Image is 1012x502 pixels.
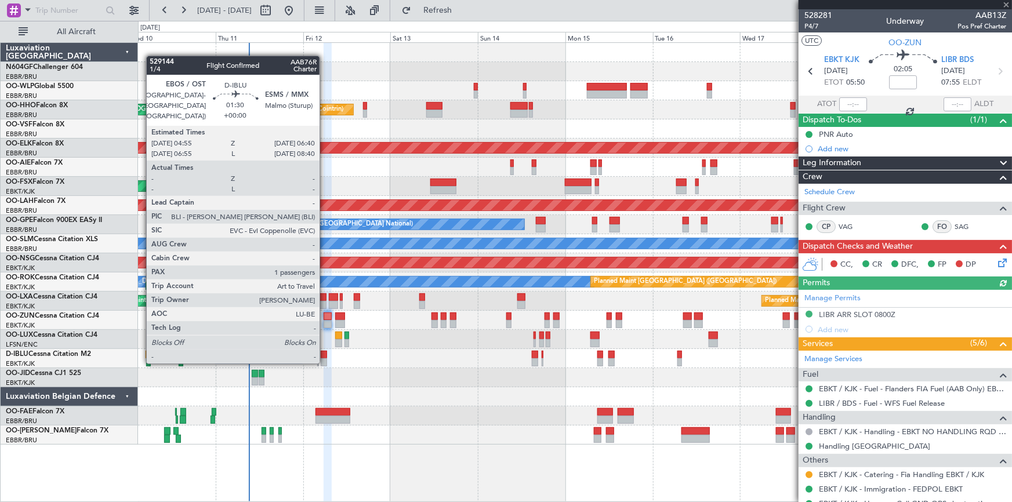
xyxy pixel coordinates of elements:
[6,255,35,262] span: OO-NSG
[6,264,35,272] a: EBKT/KJK
[140,23,160,33] div: [DATE]
[955,221,981,232] a: SAG
[941,77,960,89] span: 07:55
[803,170,822,184] span: Crew
[889,37,922,49] span: OO-ZUN
[966,259,976,271] span: DP
[6,102,36,109] span: OO-HHO
[30,28,122,36] span: All Aircraft
[6,312,35,319] span: OO-ZUN
[803,240,913,253] span: Dispatch Checks and Weather
[219,216,413,233] div: No Crew [GEOGRAPHIC_DATA] ([GEOGRAPHIC_DATA] National)
[804,9,832,21] span: 528281
[933,220,952,233] div: FO
[803,368,818,381] span: Fuel
[653,32,741,42] div: Tue 16
[6,351,91,358] a: D-IBLUCessna Citation M2
[6,140,32,147] span: OO-ELK
[846,77,865,89] span: 05:50
[803,114,861,127] span: Dispatch To-Dos
[413,6,462,14] span: Refresh
[6,427,77,434] span: OO-[PERSON_NAME]
[817,220,836,233] div: CP
[970,337,987,349] span: (5/6)
[963,77,981,89] span: ELDT
[6,408,64,415] a: OO-FAEFalcon 7X
[6,102,68,109] a: OO-HHOFalcon 8X
[6,168,37,177] a: EBBR/BRU
[824,54,859,66] span: EBKT KJK
[941,66,965,77] span: [DATE]
[819,398,945,408] a: LIBR / BDS - Fuel - WFS Fuel Release
[6,427,108,434] a: OO-[PERSON_NAME]Falcon 7X
[565,32,653,42] div: Mon 15
[6,140,64,147] a: OO-ELKFalcon 8X
[216,32,303,42] div: Thu 11
[941,54,974,66] span: LIBR BDS
[804,21,832,31] span: P4/7
[6,159,63,166] a: OO-AIEFalcon 7X
[128,32,216,42] div: Wed 10
[6,245,37,253] a: EBBR/BRU
[974,99,993,110] span: ALDT
[6,64,83,71] a: N604GFChallenger 604
[6,225,37,234] a: EBBR/BRU
[6,321,35,330] a: EBKT/KJK
[6,283,35,292] a: EBKT/KJK
[803,157,861,170] span: Leg Information
[6,293,33,300] span: OO-LXA
[894,64,912,75] span: 02:05
[819,470,984,479] a: EBKT / KJK - Catering - Fia Handling EBKT / KJK
[13,23,126,41] button: All Aircraft
[6,198,34,205] span: OO-LAH
[396,1,466,20] button: Refresh
[819,384,1006,394] a: EBKT / KJK - Fuel - Flanders FIA Fuel (AAB Only) EBKT / KJK
[44,273,260,290] div: A/C Unavailable [GEOGRAPHIC_DATA] ([GEOGRAPHIC_DATA] National)
[6,293,97,300] a: OO-LXACessna Citation CJ4
[6,370,30,377] span: OO-JID
[478,32,565,42] div: Sun 14
[6,312,99,319] a: OO-ZUNCessna Citation CJ4
[817,99,836,110] span: ATOT
[872,259,882,271] span: CR
[887,16,924,28] div: Underway
[197,5,252,16] span: [DATE] - [DATE]
[6,408,32,415] span: OO-FAE
[804,354,862,365] a: Manage Services
[804,187,855,198] a: Schedule Crew
[248,101,343,118] div: Planned Maint Geneva (Cointrin)
[6,379,35,387] a: EBKT/KJK
[840,259,853,271] span: CC,
[6,187,35,196] a: EBKT/KJK
[35,2,102,19] input: Trip Number
[219,350,413,367] div: No Crew [GEOGRAPHIC_DATA] ([GEOGRAPHIC_DATA] National)
[6,198,66,205] a: OO-LAHFalcon 7X
[938,259,946,271] span: FP
[6,121,64,128] a: OO-VSFFalcon 8X
[740,32,828,42] div: Wed 17
[819,441,930,451] a: Handling [GEOGRAPHIC_DATA]
[6,332,33,339] span: OO-LUX
[6,255,99,262] a: OO-NSGCessna Citation CJ4
[6,92,37,100] a: EBBR/BRU
[6,236,98,243] a: OO-SLMCessna Citation XLS
[6,149,37,158] a: EBBR/BRU
[6,217,102,224] a: OO-GPEFalcon 900EX EASy II
[6,206,37,215] a: EBBR/BRU
[819,484,963,494] a: EBKT / KJK - Immigration - FEDPOL EBKT
[819,129,853,139] div: PNR Auto
[6,359,35,368] a: EBKT/KJK
[803,337,833,351] span: Services
[6,370,81,377] a: OO-JIDCessna CJ1 525
[6,417,37,425] a: EBBR/BRU
[957,21,1006,31] span: Pos Pref Charter
[6,64,33,71] span: N604GF
[6,159,31,166] span: OO-AIE
[6,274,99,281] a: OO-ROKCessna Citation CJ4
[6,83,34,90] span: OO-WLP
[6,72,37,81] a: EBBR/BRU
[839,221,865,232] a: VAG
[594,273,777,290] div: Planned Maint [GEOGRAPHIC_DATA] ([GEOGRAPHIC_DATA])
[803,454,828,467] span: Others
[6,340,38,349] a: LFSN/ENC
